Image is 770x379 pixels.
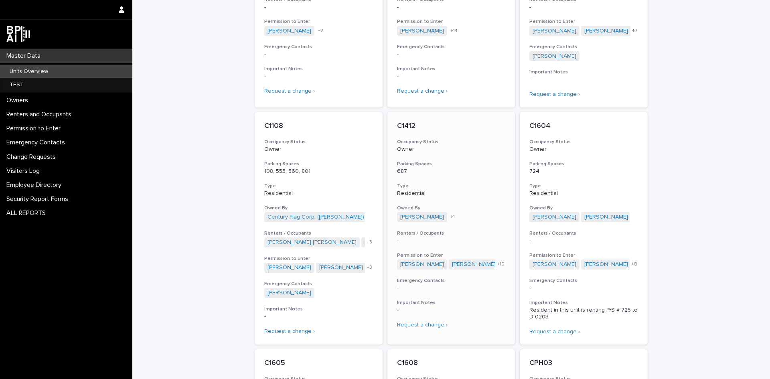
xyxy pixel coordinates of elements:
a: [PERSON_NAME] [584,261,628,268]
h3: Important Notes [397,300,506,306]
h3: Owned By [397,205,506,211]
p: Residential [264,190,373,197]
h3: Permission to Enter [264,18,373,25]
h3: Occupancy Status [264,139,373,145]
h3: Owned By [264,205,373,211]
p: - [529,77,638,83]
span: + 8 [631,262,637,267]
h3: Permission to Enter [529,18,638,25]
h3: Permission to Enter [264,255,373,262]
p: 687 [397,168,506,175]
a: [PERSON_NAME] [319,264,363,271]
h3: Occupancy Status [397,139,506,145]
p: - [264,51,373,58]
p: - [397,4,506,11]
h3: Occupancy Status [529,139,638,145]
p: - [397,307,506,314]
span: + 7 [632,28,637,33]
p: C1604 [529,122,638,131]
p: Visitors Log [3,167,46,175]
p: - [264,73,373,80]
p: TEST [3,81,30,88]
h3: Owned By [529,205,638,211]
a: Request a change › [264,88,315,94]
a: C1412Occupancy StatusOwnerParking Spaces687TypeResidentialOwned By[PERSON_NAME] +1Renters / Occup... [387,112,515,345]
h3: Important Notes [264,66,373,72]
p: - [397,51,506,58]
img: dwgmcNfxSF6WIOOXiGgu [6,26,30,42]
p: ALL REPORTS [3,209,52,217]
span: + 3 [367,265,372,270]
a: C1108Occupancy StatusOwnerParking Spaces108, 553, 560, 801TypeResidentialOwned ByCentury Flag Cor... [255,112,383,345]
a: C1604Occupancy StatusOwnerParking Spaces724TypeResidentialOwned By[PERSON_NAME] [PERSON_NAME] Ren... [520,112,648,345]
a: [PERSON_NAME] [267,28,311,34]
h3: Emergency Contacts [529,44,638,50]
p: Residential [529,190,638,197]
p: - [529,4,638,11]
p: Renters and Occupants [3,111,78,118]
span: + 1 [450,215,455,219]
h3: Important Notes [264,306,373,312]
a: [PERSON_NAME] [584,28,628,34]
h3: Emergency Contacts [264,44,373,50]
p: - [529,285,638,292]
p: Owner [264,146,373,153]
h3: Parking Spaces [397,161,506,167]
h3: Permission to Enter [397,18,506,25]
h3: Emergency Contacts [397,278,506,284]
a: [PERSON_NAME] [267,264,311,271]
a: Century Flag Corp. ([PERSON_NAME]) [267,214,364,221]
span: + 14 [450,28,458,33]
h3: Emergency Contacts [397,44,506,50]
p: - [264,313,373,320]
h3: Important Notes [529,300,638,306]
span: + 5 [367,240,372,245]
h3: Emergency Contacts [264,281,373,287]
h3: Type [529,183,638,189]
p: 724 [529,168,638,175]
h3: Parking Spaces [264,161,373,167]
p: Permission to Enter [3,125,67,132]
p: Emergency Contacts [3,139,71,146]
p: Change Requests [3,153,62,161]
a: [PERSON_NAME] [400,214,444,221]
a: Request a change › [529,91,580,97]
p: Owner [397,146,506,153]
a: Request a change › [264,328,315,334]
a: [PERSON_NAME] [584,214,628,221]
a: [PERSON_NAME] [267,290,311,296]
h3: Important Notes [529,69,638,75]
p: - [264,4,373,11]
p: - [397,237,506,244]
p: Security Report Forms [3,195,75,203]
h3: Renters / Occupants [529,230,638,237]
p: Resident in this unit is renting P/S # 725 to D-0203 [529,307,638,320]
h3: Type [264,183,373,189]
span: + 10 [497,262,505,267]
h3: Renters / Occupants [264,230,373,237]
h3: Permission to Enter [397,252,506,259]
a: Request a change › [397,322,448,328]
p: 108, 553, 560, 801 [264,168,373,175]
p: Units Overview [3,68,55,75]
p: C1108 [264,122,373,131]
p: - [529,237,638,244]
a: [PERSON_NAME] [PERSON_NAME] [267,239,357,246]
a: [PERSON_NAME] [400,28,444,34]
a: Request a change › [529,329,580,334]
p: Master Data [3,52,47,60]
a: [PERSON_NAME] [533,261,576,268]
h3: Permission to Enter [529,252,638,259]
p: - [397,285,506,292]
p: Owners [3,97,34,104]
a: Request a change › [397,88,448,94]
p: Residential [397,190,506,197]
p: - [397,73,506,80]
h3: Important Notes [397,66,506,72]
a: [PERSON_NAME] [452,261,496,268]
p: C1605 [264,359,373,368]
p: CPH03 [529,359,638,368]
a: [PERSON_NAME] [400,261,444,268]
p: Owner [529,146,638,153]
p: C1608 [397,359,506,368]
